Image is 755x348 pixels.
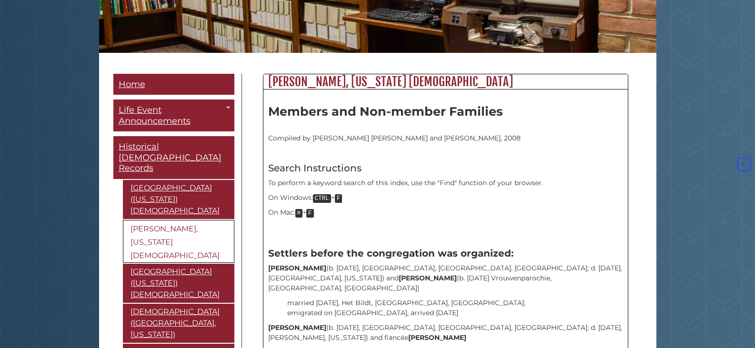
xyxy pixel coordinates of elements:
[306,209,314,218] kbd: F
[268,123,623,143] p: Compiled by [PERSON_NAME] [PERSON_NAME] and [PERSON_NAME], 2008
[268,323,623,343] p: (b. [DATE], [GEOGRAPHIC_DATA], [GEOGRAPHIC_DATA], [GEOGRAPHIC_DATA]; d. [DATE], [PERSON_NAME], [U...
[268,178,623,188] p: To perform a keyword search of this index, use the "Find" function of your browser.
[287,298,623,318] p: married [DATE], Het Bildt, [GEOGRAPHIC_DATA], [GEOGRAPHIC_DATA]; emigrated on [GEOGRAPHIC_DATA], ...
[113,99,234,131] a: Life Event Announcements
[119,79,145,89] span: Home
[123,220,234,263] a: [PERSON_NAME], [US_STATE] [DEMOGRAPHIC_DATA]
[295,209,303,218] kbd: ⌘
[123,180,234,219] a: [GEOGRAPHIC_DATA] ([US_STATE]) [DEMOGRAPHIC_DATA]
[408,333,466,342] strong: [PERSON_NAME]
[335,194,342,203] kbd: F
[119,141,221,173] span: Historical [DEMOGRAPHIC_DATA] Records
[268,263,623,293] p: (b. [DATE], [GEOGRAPHIC_DATA], [GEOGRAPHIC_DATA], [GEOGRAPHIC_DATA]; d. [DATE], [GEOGRAPHIC_DATA]...
[399,274,457,282] strong: [PERSON_NAME]
[113,136,234,179] a: Historical [DEMOGRAPHIC_DATA] Records
[735,160,753,169] a: Back to Top
[268,323,326,332] strong: [PERSON_NAME]
[313,194,331,203] kbd: CTRL
[268,248,513,259] strong: Settlers before the congregation was organized:
[123,264,234,303] a: [GEOGRAPHIC_DATA] ([US_STATE]) [DEMOGRAPHIC_DATA]
[123,304,234,343] a: [DEMOGRAPHIC_DATA] ([GEOGRAPHIC_DATA], [US_STATE])
[268,104,503,119] strong: Members and Non-member Families
[268,163,623,173] h4: Search Instructions
[263,74,628,89] h2: [PERSON_NAME], [US_STATE] [DEMOGRAPHIC_DATA]
[268,193,623,203] p: On Windows: +
[113,74,234,95] a: Home
[268,208,623,218] p: On Mac: +
[119,105,191,126] span: Life Event Announcements
[268,264,326,272] strong: [PERSON_NAME]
